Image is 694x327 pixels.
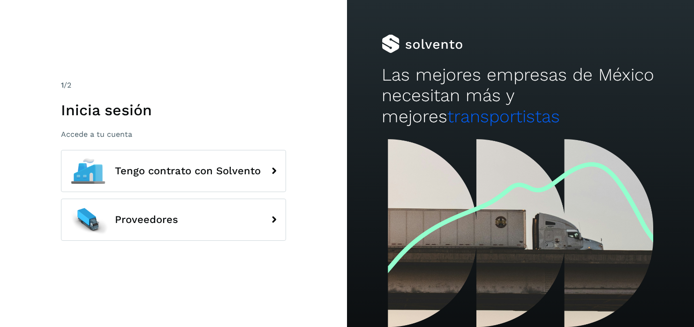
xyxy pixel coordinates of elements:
[447,106,560,126] span: transportistas
[61,80,286,91] div: /2
[115,165,261,177] span: Tengo contrato con Solvento
[61,150,286,192] button: Tengo contrato con Solvento
[382,65,659,127] h2: Las mejores empresas de México necesitan más y mejores
[61,81,64,89] span: 1
[61,199,286,241] button: Proveedores
[61,130,286,139] p: Accede a tu cuenta
[115,214,178,225] span: Proveedores
[61,101,286,119] h1: Inicia sesión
